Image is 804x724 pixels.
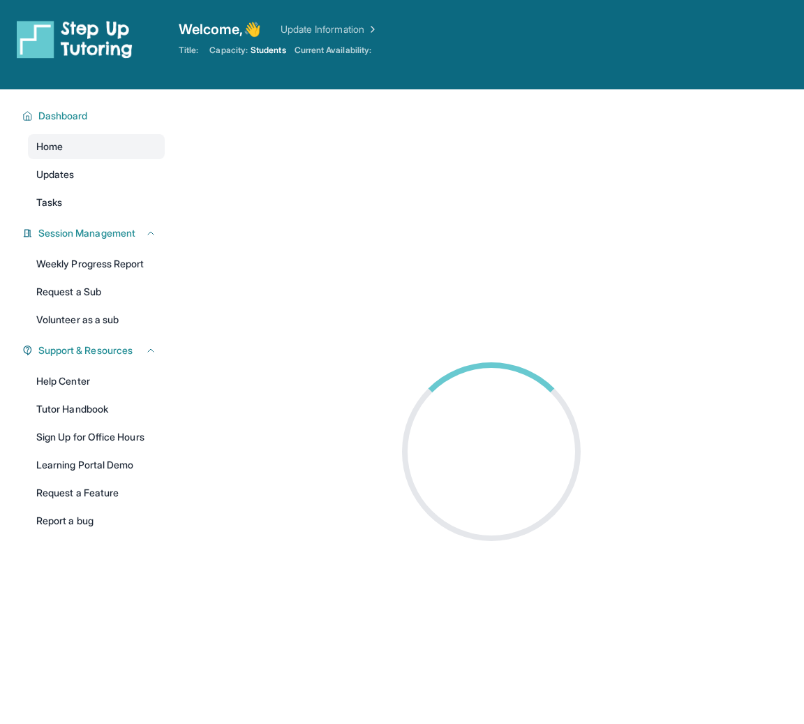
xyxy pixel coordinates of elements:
[28,397,165,422] a: Tutor Handbook
[28,369,165,394] a: Help Center
[179,45,198,56] span: Title:
[28,279,165,304] a: Request a Sub
[36,168,75,182] span: Updates
[28,134,165,159] a: Home
[179,20,261,39] span: Welcome, 👋
[38,109,88,123] span: Dashboard
[28,480,165,505] a: Request a Feature
[364,22,378,36] img: Chevron Right
[38,226,135,240] span: Session Management
[28,162,165,187] a: Updates
[28,424,165,450] a: Sign Up for Office Hours
[28,508,165,533] a: Report a bug
[17,20,133,59] img: logo
[33,343,156,357] button: Support & Resources
[36,140,63,154] span: Home
[295,45,371,56] span: Current Availability:
[33,226,156,240] button: Session Management
[28,452,165,478] a: Learning Portal Demo
[28,251,165,276] a: Weekly Progress Report
[251,45,286,56] span: Students
[36,195,62,209] span: Tasks
[28,190,165,215] a: Tasks
[209,45,248,56] span: Capacity:
[28,307,165,332] a: Volunteer as a sub
[33,109,156,123] button: Dashboard
[281,22,378,36] a: Update Information
[38,343,133,357] span: Support & Resources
